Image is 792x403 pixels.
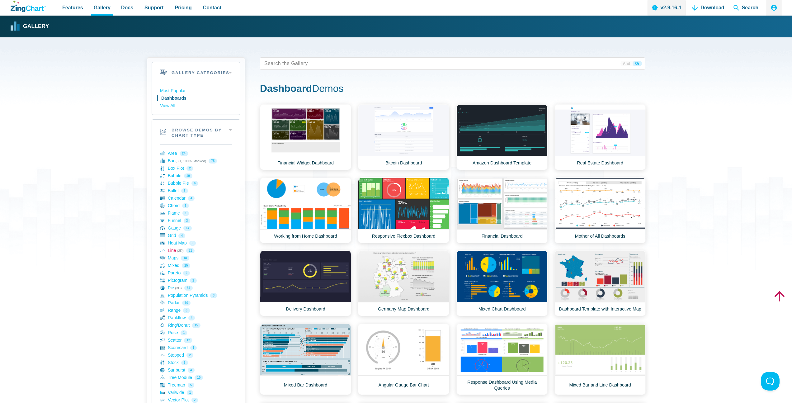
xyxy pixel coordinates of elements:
iframe: Toggle Customer Support [761,372,780,391]
span: And [620,61,633,66]
a: Responsive Flexbox Dashboard [358,178,449,243]
a: Gallery [11,22,49,31]
h2: Browse Demos By Chart Type [152,120,240,145]
span: Docs [121,3,133,12]
a: ZingChart Logo. Click to return to the homepage [11,1,46,12]
strong: Gallery [23,24,49,29]
a: Mixed Chart Dashboard [456,250,548,316]
span: Or [633,61,642,66]
h2: Gallery Categories [152,62,240,82]
a: Most Popular [160,87,232,95]
a: Germany Map Dashboard [358,250,449,316]
a: Financial Dashboard [456,178,548,243]
a: Angular Gauge Bar Chart [358,324,449,395]
a: Amazon Dashboard Template [456,104,548,170]
a: Financial Widget Dashboard [260,104,351,170]
a: Delivery Dashboard [260,250,351,316]
a: Working from Home Dashboard [260,178,351,243]
span: Support [144,3,163,12]
a: Response Dashboard Using Media Queries [456,324,548,395]
a: Bitcoin Dashboard [358,104,449,170]
span: Pricing [175,3,191,12]
a: Real Estate Dashboard [554,104,646,170]
a: Mother of All Dashboards [554,178,646,243]
span: Gallery [94,3,111,12]
a: Dashboard Template with Interactive Map [554,250,646,316]
span: Features [62,3,83,12]
a: Dashboards [160,95,232,102]
h1: Demos [260,82,645,96]
a: Mixed Bar and Line Dashboard [554,324,646,395]
span: Contact [203,3,222,12]
a: Mixed Bar Dashboard [260,324,351,395]
a: View All [160,102,232,110]
strong: Dashboard [260,83,312,94]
